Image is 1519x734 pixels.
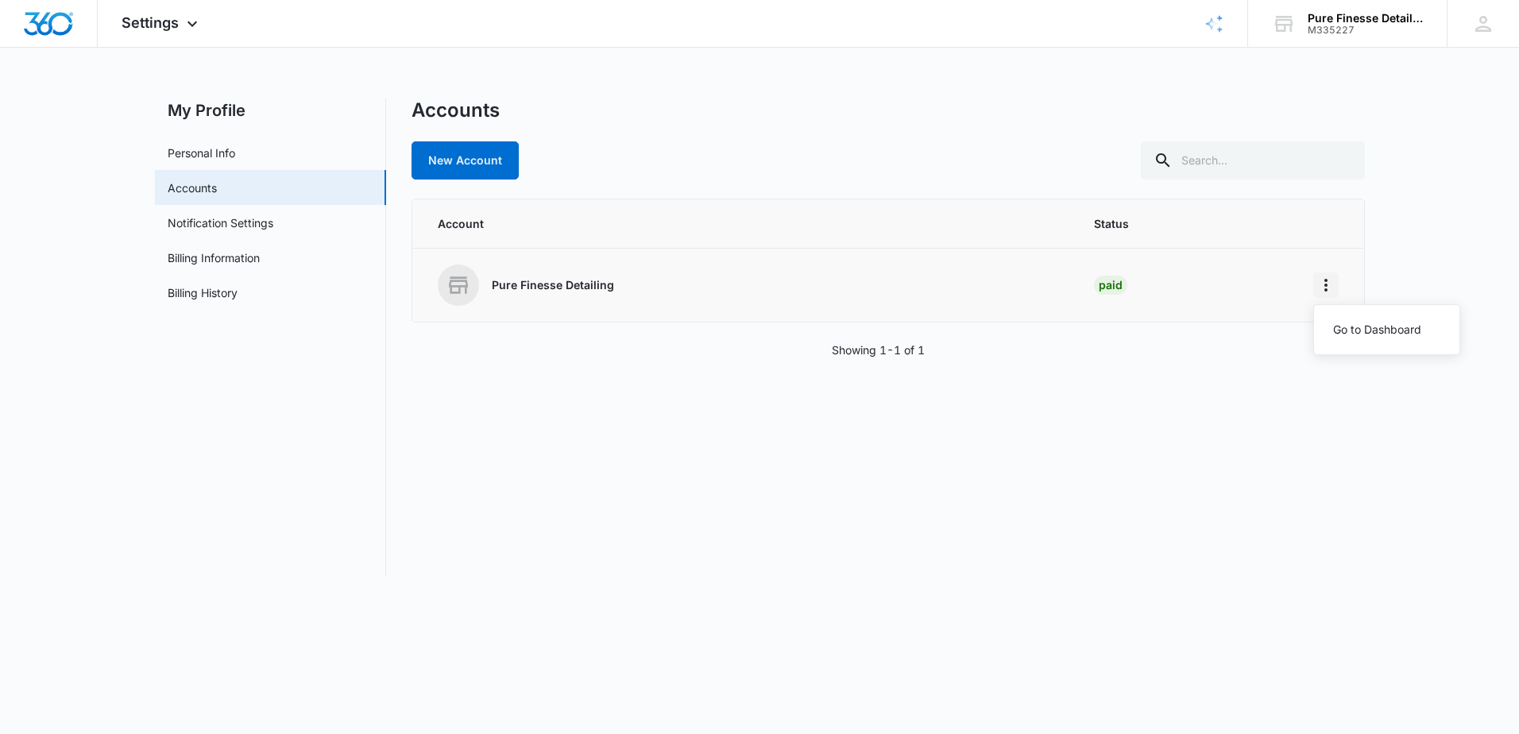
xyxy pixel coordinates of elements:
[1141,141,1365,180] input: Search...
[155,99,386,122] h2: My Profile
[168,145,235,161] a: Personal Info
[492,277,614,293] p: Pure Finesse Detailing
[412,141,519,180] a: New Account
[122,14,179,31] span: Settings
[1094,215,1275,232] span: Status
[168,249,260,266] a: Billing Information
[412,99,500,122] h1: Accounts
[1333,324,1421,335] div: Go to Dashboard
[168,214,273,231] a: Notification Settings
[168,180,217,196] a: Accounts
[1333,318,1440,342] a: Go to Dashboard
[438,215,1056,232] span: Account
[168,284,238,301] a: Billing History
[1308,12,1424,25] div: account name
[1314,318,1459,342] button: Go to Dashboard
[1308,25,1424,36] div: account id
[1094,276,1127,295] div: Paid
[832,342,925,358] p: Showing 1-1 of 1
[1313,272,1339,298] button: Home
